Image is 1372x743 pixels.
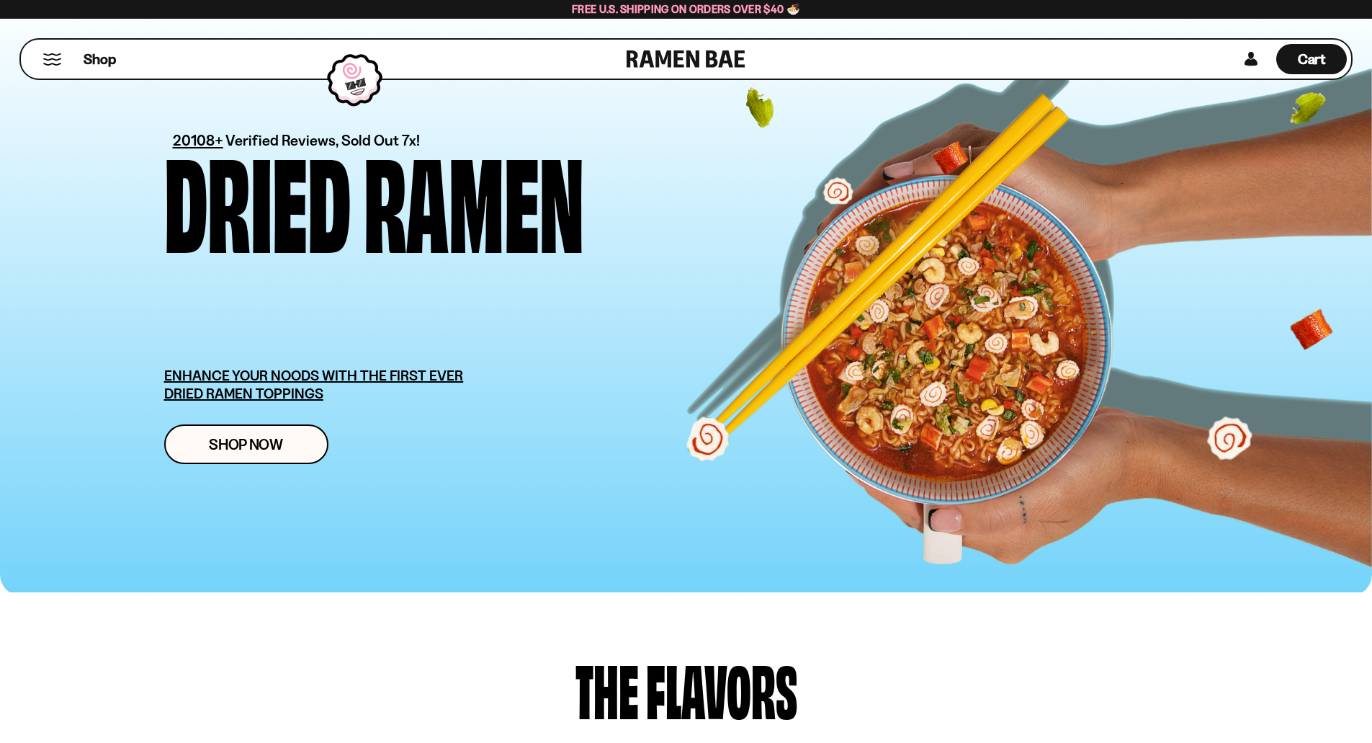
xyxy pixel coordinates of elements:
[1298,50,1326,68] span: Cart
[84,44,116,74] a: Shop
[164,148,351,246] div: Dried
[1276,40,1347,79] a: Cart
[84,50,116,69] span: Shop
[42,53,62,66] button: Mobile Menu Trigger
[209,437,283,452] span: Shop Now
[572,2,800,16] span: Free U.S. Shipping on Orders over $40 🍜
[646,654,797,722] div: flavors
[164,424,328,464] a: Shop Now
[575,654,639,722] div: The
[364,148,584,246] div: Ramen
